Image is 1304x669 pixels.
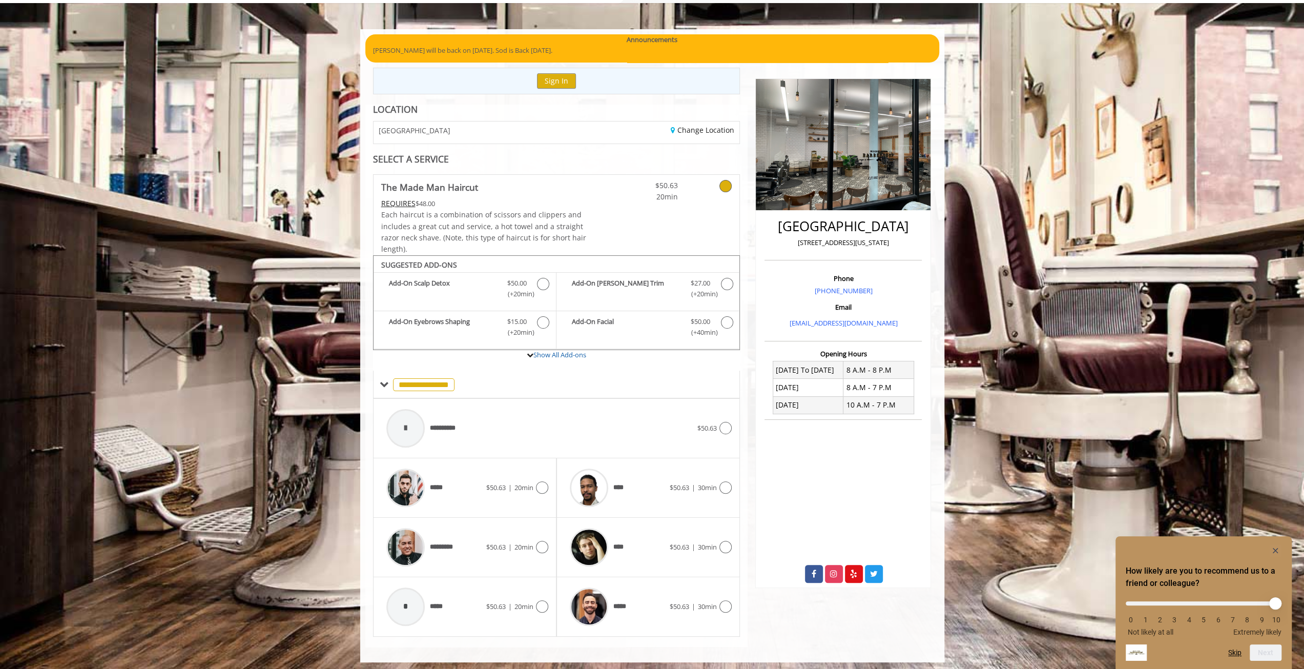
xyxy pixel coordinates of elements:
li: 10 [1271,616,1281,624]
b: Add-On Scalp Detox [389,278,497,299]
button: Next question [1250,644,1281,661]
a: [PHONE_NUMBER] [814,286,872,295]
span: 20min [514,483,533,492]
span: (+40min ) [685,327,715,338]
div: SELECT A SERVICE [373,154,740,164]
p: [STREET_ADDRESS][US_STATE] [767,237,919,248]
span: $15.00 [507,316,527,327]
span: 30min [698,602,717,611]
span: 30min [698,542,717,552]
span: | [692,602,695,611]
span: (+20min ) [685,289,715,299]
label: Add-On Eyebrows Shaping [379,316,551,340]
b: The Made Man Haircut [381,180,478,194]
div: How likely are you to recommend us to a friend or colleague? Select an option from 0 to 10, with ... [1126,594,1281,636]
span: | [692,483,695,492]
span: $50.63 [486,542,506,552]
li: 0 [1126,616,1136,624]
h3: Opening Hours [764,350,922,357]
li: 2 [1155,616,1165,624]
b: Add-On Facial [572,316,680,338]
a: Change Location [671,125,734,135]
span: 30min [698,483,717,492]
span: $50.63 [670,602,689,611]
td: [DATE] To [DATE] [773,361,843,379]
span: | [692,542,695,552]
td: 8 A.M - 8 P.M [843,361,914,379]
a: [EMAIL_ADDRESS][DOMAIN_NAME] [789,318,897,328]
span: This service needs some Advance to be paid before we block your appointment [381,198,416,208]
label: Add-On Facial [562,316,734,340]
button: Hide survey [1269,544,1281,557]
span: | [508,542,512,552]
b: SUGGESTED ADD-ONS [381,260,457,270]
li: 7 [1228,616,1238,624]
span: 20min [514,602,533,611]
h3: Phone [767,275,919,282]
b: Add-On [PERSON_NAME] Trim [572,278,680,299]
span: $50.63 [617,180,678,191]
div: How likely are you to recommend us to a friend or colleague? Select an option from 0 to 10, with ... [1126,544,1281,661]
span: $50.63 [486,483,506,492]
h2: [GEOGRAPHIC_DATA] [767,219,919,234]
span: $50.00 [691,316,710,327]
td: 8 A.M - 7 P.M [843,379,914,396]
li: 6 [1213,616,1223,624]
a: Show All Add-ons [533,350,586,359]
span: Each haircut is a combination of scissors and clippers and includes a great cut and service, a ho... [381,210,586,254]
li: 9 [1257,616,1267,624]
div: The Made Man Haircut Add-onS [373,255,740,351]
li: 4 [1184,616,1194,624]
div: $48.00 [381,198,587,209]
p: [PERSON_NAME] will be back on [DATE]. Sod is Back [DATE]. [373,45,932,56]
span: (+20min ) [502,327,532,338]
li: 1 [1140,616,1150,624]
b: Announcements [627,34,677,45]
h3: Email [767,303,919,311]
span: $50.63 [670,483,689,492]
td: [DATE] [773,379,843,396]
td: 10 A.M - 7 P.M [843,396,914,414]
td: [DATE] [773,396,843,414]
b: LOCATION [373,103,418,115]
li: 8 [1242,616,1252,624]
button: Sign In [537,73,576,88]
span: 20min [617,191,678,202]
span: $27.00 [691,278,710,289]
span: Not likely at all [1128,628,1173,636]
span: 20min [514,542,533,552]
span: $50.63 [486,602,506,611]
li: 3 [1169,616,1179,624]
label: Add-On Beard Trim [562,278,734,302]
li: 5 [1198,616,1209,624]
span: | [508,483,512,492]
span: $50.63 [697,423,717,433]
span: | [508,602,512,611]
span: (+20min ) [502,289,532,299]
button: Skip [1228,648,1241,657]
span: Extremely likely [1233,628,1281,636]
label: Add-On Scalp Detox [379,278,551,302]
b: Add-On Eyebrows Shaping [389,316,497,338]
span: [GEOGRAPHIC_DATA] [379,127,450,134]
h2: How likely are you to recommend us to a friend or colleague? Select an option from 0 to 10, with ... [1126,565,1281,590]
span: $50.00 [507,278,527,289]
span: $50.63 [670,542,689,552]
